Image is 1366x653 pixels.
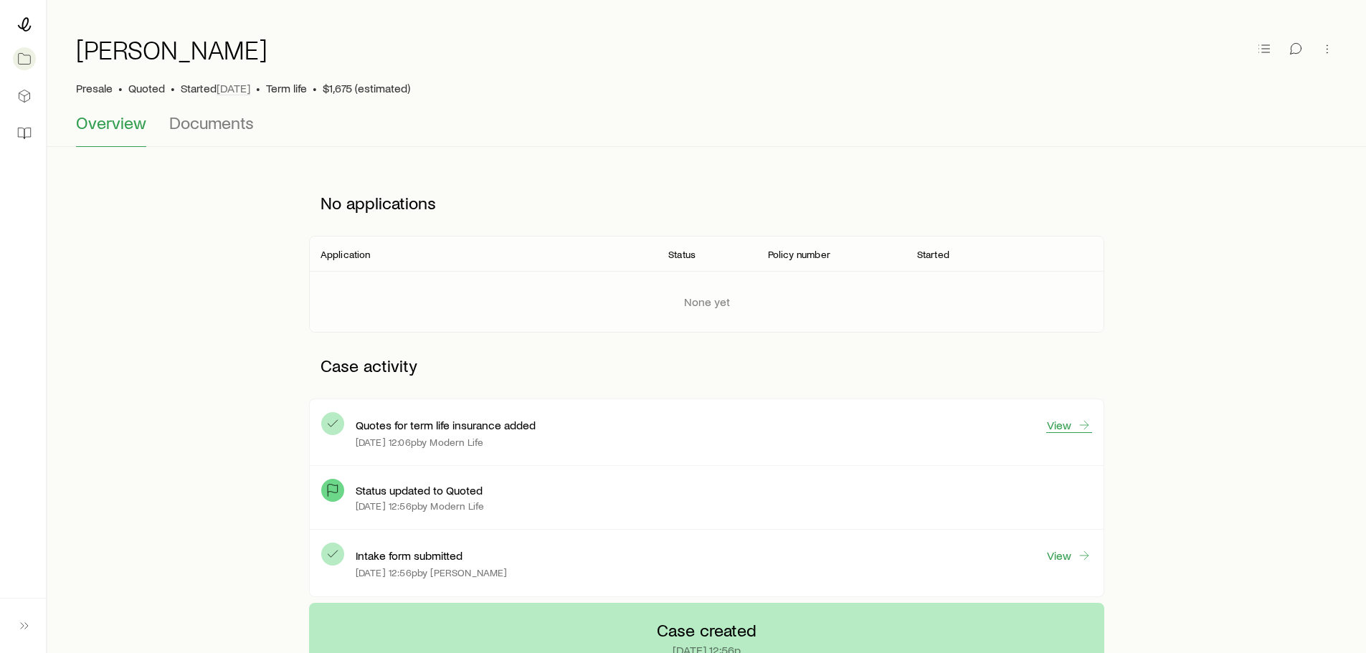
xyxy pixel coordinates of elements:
[356,500,484,512] p: [DATE] 12:56p by Modern Life
[266,81,307,95] span: Term life
[171,81,175,95] span: •
[917,249,949,260] p: Started
[76,113,146,133] span: Overview
[321,249,371,260] p: Application
[181,81,250,95] p: Started
[309,181,1104,224] p: No applications
[356,418,536,432] p: Quotes for term life insurance added
[356,483,483,497] p: Status updated to Quoted
[118,81,123,95] span: •
[76,35,267,64] h1: [PERSON_NAME]
[169,113,254,133] span: Documents
[76,81,113,95] p: Presale
[309,344,1104,387] p: Case activity
[217,81,250,95] span: [DATE]
[313,81,317,95] span: •
[323,81,410,95] span: $1,675 (estimated)
[76,113,1337,147] div: Case details tabs
[256,81,260,95] span: •
[356,567,508,578] p: [DATE] 12:56p by [PERSON_NAME]
[768,249,830,260] p: Policy number
[1046,548,1092,563] a: View
[356,437,483,448] p: [DATE] 12:06p by Modern Life
[1046,417,1092,433] a: View
[356,548,463,563] p: Intake form submitted
[684,295,730,309] p: None yet
[668,249,696,260] p: Status
[128,81,165,95] span: Quoted
[657,620,756,640] p: Case created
